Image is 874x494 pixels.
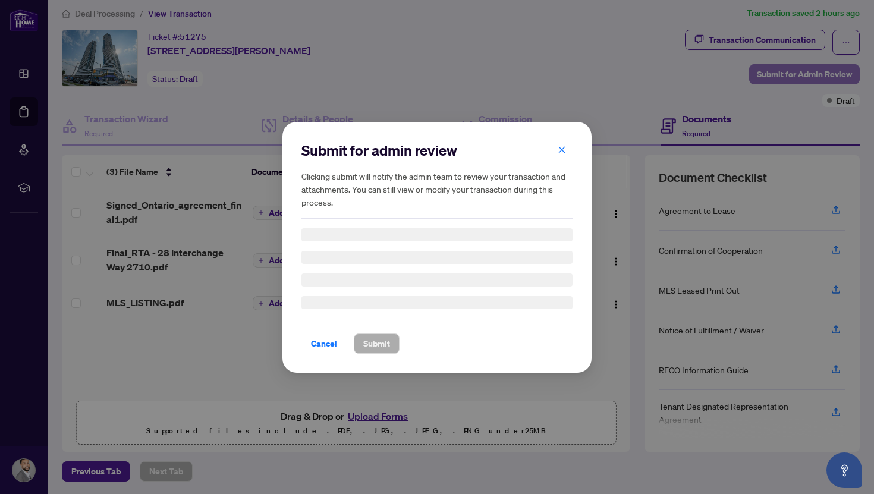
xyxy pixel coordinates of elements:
h2: Submit for admin review [301,141,573,160]
h5: Clicking submit will notify the admin team to review your transaction and attachments. You can st... [301,169,573,209]
button: Open asap [826,452,862,488]
span: close [558,145,566,153]
button: Submit [354,333,400,354]
button: Cancel [301,333,347,354]
span: Cancel [311,334,337,353]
